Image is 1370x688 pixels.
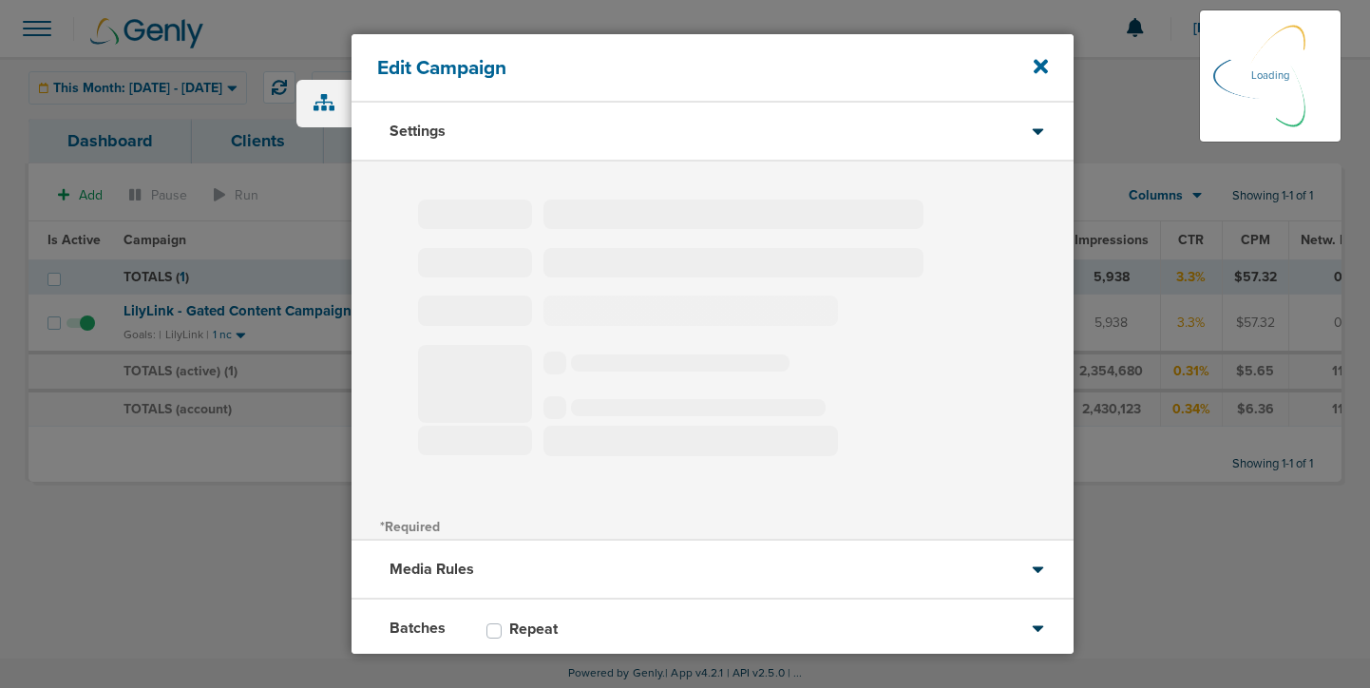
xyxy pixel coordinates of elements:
[390,122,446,141] h3: Settings
[377,56,980,80] h4: Edit Campaign
[390,619,446,638] h3: Batches
[1251,65,1289,87] p: Loading
[380,519,440,535] span: *Required
[390,560,474,579] h3: Media Rules
[509,620,558,639] h3: Repeat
